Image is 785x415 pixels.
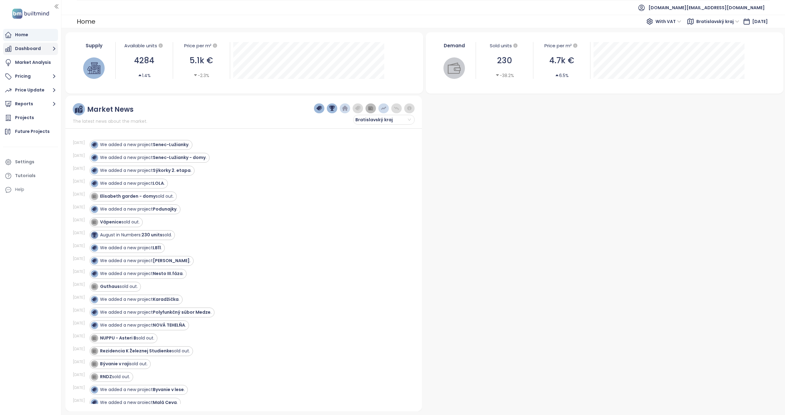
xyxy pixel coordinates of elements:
img: icon [92,181,96,185]
div: Market News [87,106,133,113]
div: Available units [119,42,169,49]
img: icon [92,349,96,353]
div: We added a new project . [100,154,207,161]
div: sold out. [100,348,190,354]
span: With VAT [655,17,681,26]
img: price-decreases.png [394,106,399,111]
div: [DATE] [73,346,88,352]
span: caret-down [193,73,198,77]
div: [DATE] [73,372,88,378]
img: icon [92,258,96,263]
div: sold out. [100,283,138,290]
div: Settings [15,158,34,166]
img: icon [92,233,96,237]
div: [DATE] [73,333,88,339]
div: [DATE] [73,282,88,287]
img: price-tag-grey.png [355,106,361,111]
div: Demand [436,42,473,49]
strong: Guthaus [100,283,120,289]
div: [DATE] [73,204,88,210]
div: Tutorials [15,172,36,180]
img: icon [92,246,96,250]
div: 1.4% [138,72,151,79]
img: icon [92,194,96,198]
span: The latest news about the market. [73,118,147,125]
div: 4284 [119,54,169,67]
div: Market Analysis [15,59,51,66]
img: wallet [448,62,461,75]
div: [DATE] [73,166,88,171]
span: caret-up [555,73,559,77]
a: Market Analysis [3,56,58,69]
div: [DATE] [73,256,88,262]
div: We added a new project . [100,167,191,174]
strong: LB11 [153,245,161,251]
div: 4.7k € [536,54,587,67]
img: icon [92,142,96,147]
img: icon [92,336,96,340]
strong: Senec-Lužianky [153,142,188,148]
span: [DATE] [752,18,768,25]
div: We added a new project . [100,206,177,212]
div: We added a new project . [100,322,186,328]
button: Pricing [3,70,58,83]
span: [DOMAIN_NAME][EMAIL_ADDRESS][DOMAIN_NAME] [648,0,765,15]
div: sold out. [100,361,148,367]
div: [DATE] [73,192,88,197]
strong: Senec-Lužianky - domy [153,154,206,161]
img: icon [92,362,96,366]
div: We added a new project . [100,296,180,303]
div: 5.1k € [176,54,227,67]
div: August in Numbers: sold. [100,232,172,238]
img: icon [92,207,96,211]
div: Help [15,186,24,193]
div: We added a new project . [100,270,184,277]
button: Dashboard [3,43,58,55]
div: sold out. [100,219,140,225]
div: We added a new project . [100,142,189,148]
div: Price per m² [184,42,211,49]
div: [DATE] [73,217,88,223]
img: icon [92,297,96,301]
div: Supply [76,42,113,49]
span: Bratislavský kraj [355,115,411,124]
div: [DATE] [73,243,88,249]
div: [DATE] [73,320,88,326]
div: We added a new project . [100,309,211,316]
div: [DATE] [73,295,88,300]
img: icon [92,155,96,160]
img: house [87,62,100,75]
strong: Polyfunkčný súbor Medze [153,309,211,315]
div: [DATE] [73,359,88,365]
button: Price Update [3,84,58,96]
a: Settings [3,156,58,168]
div: sold out. [100,374,130,380]
strong: Karadžička [153,296,179,302]
strong: NOVÁ TEHELŇA [153,322,185,328]
a: Future Projects [3,126,58,138]
img: icon [92,400,96,405]
img: information-circle.png [407,106,412,111]
img: icon [92,271,96,276]
div: [DATE] [73,398,88,403]
div: -2.3% [193,72,209,79]
div: Home [77,16,95,27]
div: Price per m² [536,42,587,49]
img: logo [10,7,51,20]
button: Reports [3,98,58,110]
strong: 230 units [141,232,162,238]
strong: Rezidencia K Železnej Studienke [100,348,172,354]
strong: Sýkorky 2. etapa [153,167,191,173]
div: Future Projects [15,128,50,135]
img: home-dark-blue.png [342,106,348,111]
img: icon [92,387,96,392]
div: sold out. [100,335,154,341]
div: Help [3,184,58,196]
div: We added a new project . [100,399,178,406]
div: Projects [15,114,34,122]
a: Projects [3,112,58,124]
div: We added a new project . [100,245,162,251]
div: We added a new project . [100,258,191,264]
div: Home [15,31,28,39]
div: 230 [479,54,530,67]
